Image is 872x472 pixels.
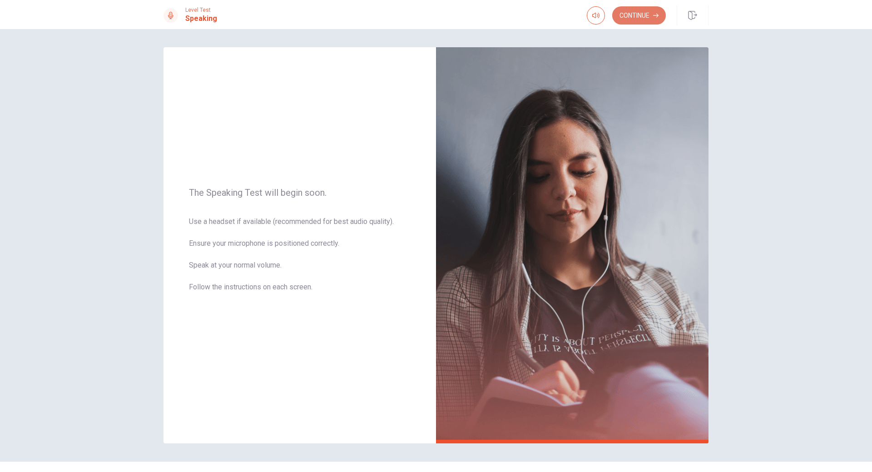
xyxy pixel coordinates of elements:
[189,216,411,303] span: Use a headset if available (recommended for best audio quality). Ensure your microphone is positi...
[189,187,411,198] span: The Speaking Test will begin soon.
[612,6,666,25] button: Continue
[436,47,708,443] img: speaking intro
[185,7,217,13] span: Level Test
[185,13,217,24] h1: Speaking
